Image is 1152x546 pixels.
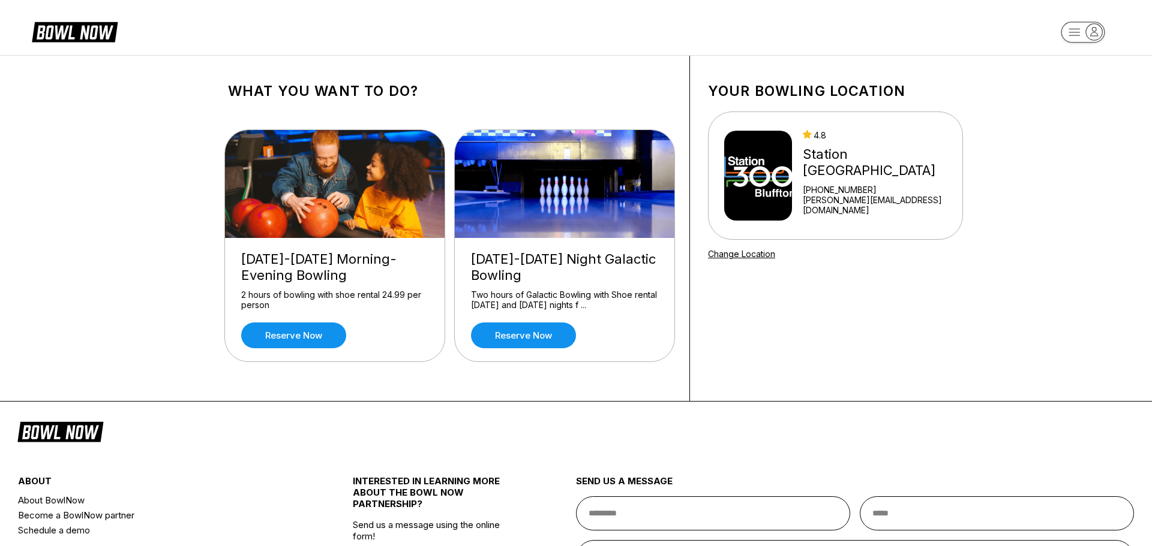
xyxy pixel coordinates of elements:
[471,289,658,310] div: Two hours of Galactic Bowling with Shoe rental [DATE] and [DATE] nights f ...
[471,251,658,283] div: [DATE]-[DATE] Night Galactic Bowling
[225,130,446,238] img: Friday-Sunday Morning-Evening Bowling
[353,475,520,519] div: INTERESTED IN LEARNING MORE ABOUT THE BOWL NOW PARTNERSHIP?
[803,146,958,179] div: Station [GEOGRAPHIC_DATA]
[471,322,576,348] a: Reserve now
[18,493,297,508] a: About BowlNow
[455,130,676,238] img: Friday-Saturday Night Galactic Bowling
[228,83,671,99] h1: What you want to do?
[724,131,792,221] img: Station 300 Bluffton
[803,195,958,215] a: [PERSON_NAME][EMAIL_ADDRESS][DOMAIN_NAME]
[18,523,297,538] a: Schedule a demo
[708,249,775,259] a: Change Location
[241,289,428,310] div: 2 hours of bowling with shoe rental 24.99 per person
[241,251,428,283] div: [DATE]-[DATE] Morning-Evening Bowling
[803,185,958,195] div: [PHONE_NUMBER]
[576,475,1134,496] div: send us a message
[803,130,958,140] div: 4.8
[241,322,346,348] a: Reserve now
[18,508,297,523] a: Become a BowlNow partner
[18,475,297,493] div: about
[708,83,963,99] h1: Your bowling location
